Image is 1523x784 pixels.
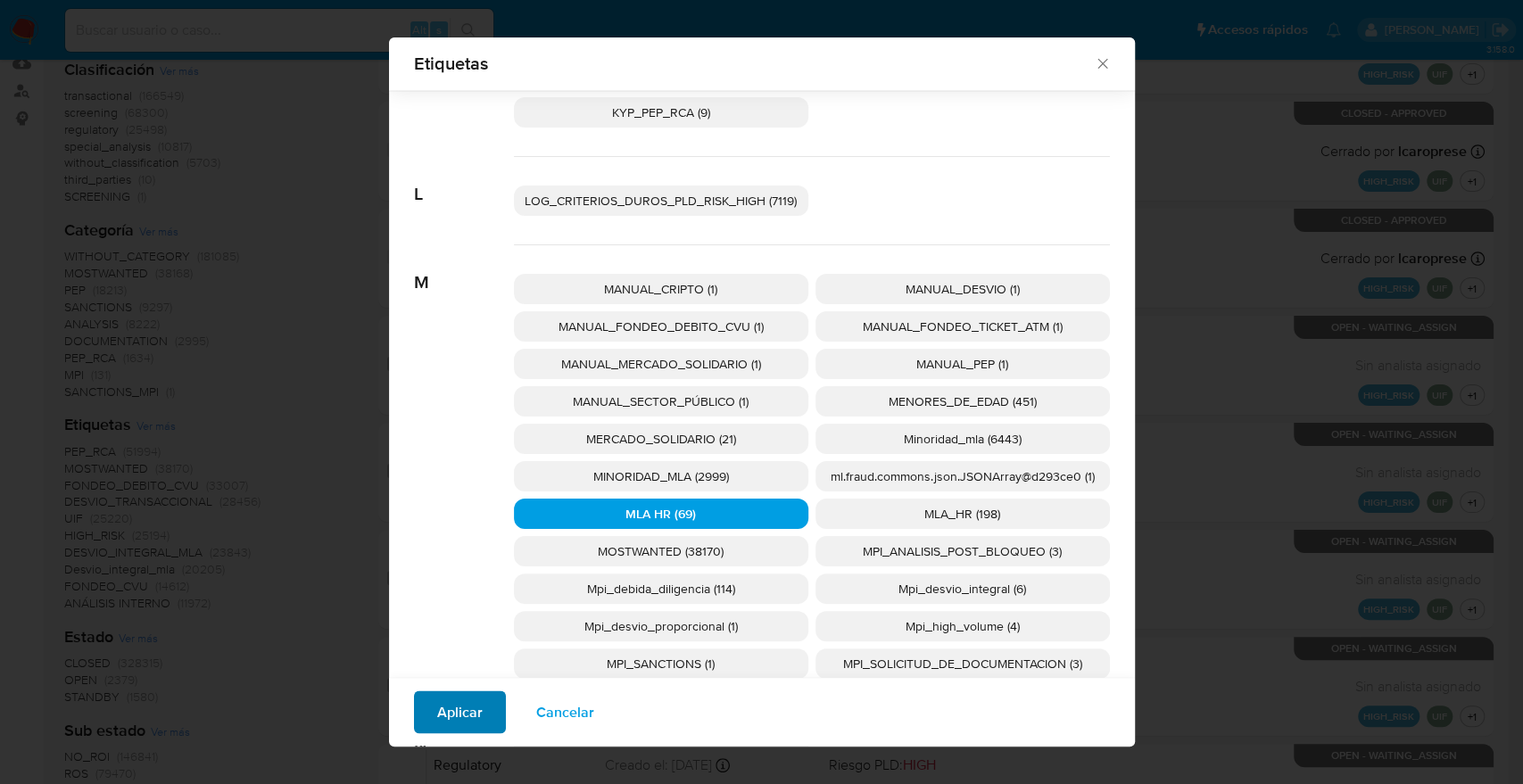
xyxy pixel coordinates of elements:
span: L [414,157,514,205]
div: MERCADO_SOLIDARIO (21) [514,424,808,454]
div: Mpi_desvio_proporcional (1) [514,611,808,641]
div: LOG_CRITERIOS_DUROS_PLD_RISK_HIGH (7119) [514,186,808,216]
div: MPI_SANCTIONS (1) [514,648,808,679]
span: MANUAL_PEP (1) [916,355,1008,373]
button: Cerrar [1094,54,1110,70]
div: Mpi_desvio_integral (6) [815,574,1110,604]
span: MOSTWANTED (38170) [598,542,724,560]
span: MLA HR (69) [625,505,696,523]
span: MENORES_DE_EDAD (451) [889,392,1037,410]
span: MANUAL_CRIPTO (1) [604,280,717,298]
span: KYP_PEP_RCA (9) [612,103,710,121]
span: Aplicar [437,693,483,732]
div: MPI_SOLICITUD_DE_DOCUMENTACION (3) [815,648,1110,679]
span: MPI_ANALISIS_POST_BLOQUEO (3) [863,542,1062,560]
div: MOSTWANTED (38170) [514,536,808,566]
div: MPI_ANALISIS_POST_BLOQUEO (3) [815,536,1110,566]
div: KYP_PEP_RCA (9) [514,97,808,128]
div: ml.fraud.commons.json.JSONArray@d293ce0 (1) [815,461,1110,491]
span: MANUAL_SECTOR_PÚBLICO (1) [573,392,749,410]
div: MANUAL_DESVIO (1) [815,274,1110,304]
span: LOG_CRITERIOS_DUROS_PLD_RISK_HIGH (7119) [525,192,797,210]
div: MENORES_DE_EDAD (451) [815,386,1110,417]
div: MINORIDAD_MLA (2999) [514,461,808,491]
span: MINORIDAD_MLA (2999) [593,467,729,485]
span: MLA_HR (198) [924,505,1000,523]
div: Mpi_debida_diligencia (114) [514,574,808,604]
span: MANUAL_FONDEO_TICKET_ATM (1) [863,318,1063,335]
span: M [414,245,514,293]
span: MANUAL_FONDEO_DEBITO_CVU (1) [559,318,764,335]
span: ml.fraud.commons.json.JSONArray@d293ce0 (1) [831,467,1095,485]
span: MANUAL_DESVIO (1) [906,280,1020,298]
span: MANUAL_MERCADO_SOLIDARIO (1) [561,355,761,373]
span: MPI_SOLICITUD_DE_DOCUMENTACION (3) [843,655,1082,673]
span: Mpi_high_volume (4) [906,617,1020,635]
div: MANUAL_FONDEO_TICKET_ATM (1) [815,311,1110,342]
div: MANUAL_MERCADO_SOLIDARIO (1) [514,349,808,379]
div: MANUAL_SECTOR_PÚBLICO (1) [514,386,808,417]
button: Aplicar [414,691,506,734]
span: MERCADO_SOLIDARIO (21) [586,430,736,448]
div: Minoridad_mla (6443) [815,424,1110,454]
span: MPI_SANCTIONS (1) [607,655,715,673]
div: MLA HR (69) [514,499,808,529]
span: Minoridad_mla (6443) [904,430,1022,448]
div: MANUAL_PEP (1) [815,349,1110,379]
button: Cancelar [513,691,617,734]
span: Mpi_debida_diligencia (114) [587,580,735,598]
div: MANUAL_CRIPTO (1) [514,274,808,304]
span: Mpi_desvio_integral (6) [898,580,1026,598]
div: MLA_HR (198) [815,499,1110,529]
span: Etiquetas [414,54,1095,72]
span: Mpi_desvio_proporcional (1) [584,617,738,635]
span: Cancelar [536,693,594,732]
div: MANUAL_FONDEO_DEBITO_CVU (1) [514,311,808,342]
div: Mpi_high_volume (4) [815,611,1110,641]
